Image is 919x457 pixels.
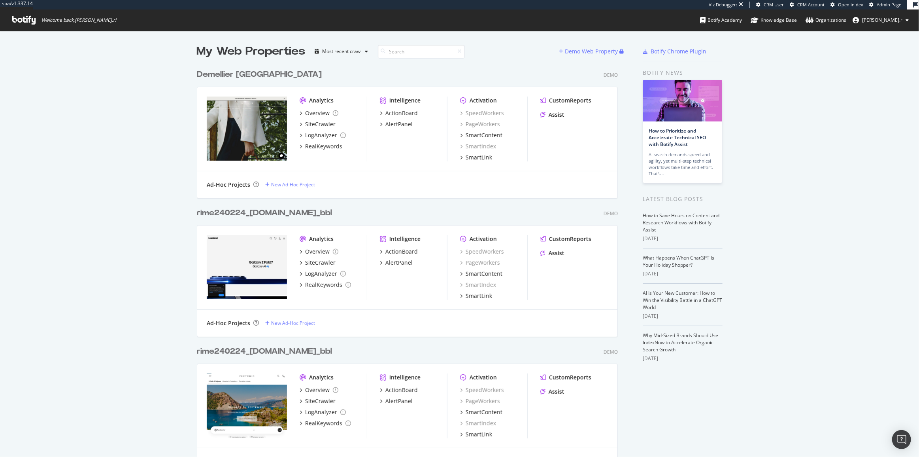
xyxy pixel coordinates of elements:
a: RealKeywords [300,419,351,427]
a: SmartLink [460,292,492,300]
div: rime240224_[DOMAIN_NAME]_bbl [197,346,332,357]
a: ActionBoard [380,109,418,117]
a: How to Prioritize and Accelerate Technical SEO with Botify Assist [649,127,706,148]
div: Ad-Hoc Projects [207,319,250,327]
a: LogAnalyzer [300,131,346,139]
a: rime240224_[DOMAIN_NAME]_bbl [197,346,335,357]
a: SmartIndex [460,281,496,289]
a: Open in dev [830,2,863,8]
a: RealKeywords [300,142,342,150]
button: [PERSON_NAME].r [846,14,915,27]
div: Botify news [643,68,723,77]
a: SpeedWorkers [460,248,504,256]
a: CRM User [756,2,784,8]
div: SiteCrawler [305,397,336,405]
button: Most recent crawl [312,45,372,58]
div: Intelligence [389,235,421,243]
a: Assist [540,388,564,396]
a: Demellier [GEOGRAPHIC_DATA] [197,69,325,80]
a: PageWorkers [460,397,500,405]
div: RealKeywords [305,142,342,150]
div: Demo Web Property [565,47,618,55]
a: SpeedWorkers [460,386,504,394]
a: What Happens When ChatGPT Is Your Holiday Shopper? [643,254,715,268]
div: [DATE] [643,235,723,242]
a: Overview [300,386,338,394]
a: CustomReports [540,235,591,243]
div: CustomReports [549,97,591,104]
div: Open Intercom Messenger [892,430,911,449]
div: Overview [305,386,330,394]
div: SmartLink [466,430,492,438]
div: Assist [549,111,564,119]
a: CustomReports [540,374,591,381]
a: New Ad-Hoc Project [265,320,315,326]
div: Viz Debugger: [709,2,737,8]
div: New Ad-Hoc Project [271,181,315,188]
div: AlertPanel [385,120,413,128]
a: LogAnalyzer [300,408,346,416]
div: Analytics [309,235,334,243]
input: Search [378,45,465,59]
div: rime240224_[DOMAIN_NAME]_bbl [197,207,332,219]
a: Demo Web Property [559,48,620,55]
div: SiteCrawler [305,259,336,267]
img: rime240224_www.verychic.fr_bbl [207,374,287,438]
span: Open in dev [838,2,863,8]
a: SiteCrawler [300,120,336,128]
div: CustomReports [549,235,591,243]
a: ActionBoard [380,386,418,394]
div: Demo [604,72,618,78]
a: SmartIndex [460,142,496,150]
a: ActionBoard [380,248,418,256]
a: Overview [300,248,338,256]
a: SiteCrawler [300,259,336,267]
div: LogAnalyzer [305,270,337,278]
a: SpeedWorkers [460,109,504,117]
div: Botify Academy [700,16,742,24]
button: Demo Web Property [559,45,620,58]
div: RealKeywords [305,281,342,289]
a: CustomReports [540,97,591,104]
a: AlertPanel [380,120,413,128]
a: RealKeywords [300,281,351,289]
div: New Ad-Hoc Project [271,320,315,326]
a: AlertPanel [380,397,413,405]
div: Intelligence [389,97,421,104]
div: Overview [305,109,330,117]
div: Intelligence [389,374,421,381]
div: Activation [470,97,497,104]
a: AI Is Your New Customer: How to Win the Visibility Battle in a ChatGPT World [643,290,723,311]
div: Analytics [309,97,334,104]
div: PageWorkers [460,259,500,267]
div: AlertPanel [385,397,413,405]
div: [DATE] [643,355,723,362]
div: AlertPanel [385,259,413,267]
a: Why Mid-Sized Brands Should Use IndexNow to Accelerate Organic Search Growth [643,332,719,353]
div: SmartLink [466,292,492,300]
div: ActionBoard [385,386,418,394]
span: CRM User [764,2,784,8]
img: How to Prioritize and Accelerate Technical SEO with Botify Assist [643,80,722,121]
div: SmartContent [466,408,502,416]
a: SmartLink [460,430,492,438]
a: CRM Account [790,2,825,8]
div: Knowledge Base [751,16,797,24]
a: SmartIndex [460,419,496,427]
a: rime240224_[DOMAIN_NAME]_bbl [197,207,335,219]
div: ActionBoard [385,109,418,117]
span: Welcome back, [PERSON_NAME].r ! [42,17,116,23]
a: Knowledge Base [751,9,797,31]
div: My Web Properties [197,44,306,59]
a: SmartContent [460,131,502,139]
div: [DATE] [643,313,723,320]
div: AI search demands speed and agility, yet multi-step technical workflows take time and effort. Tha... [649,152,716,177]
img: rime240224_www.samsung.com_bbl [207,235,287,299]
div: PageWorkers [460,120,500,128]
